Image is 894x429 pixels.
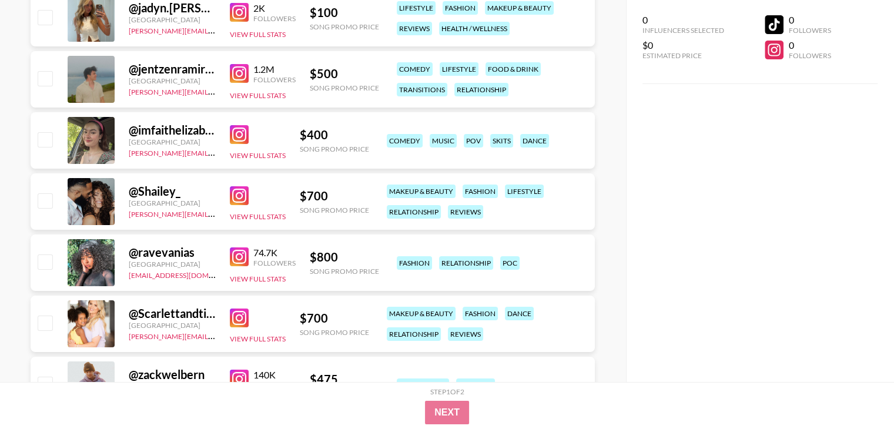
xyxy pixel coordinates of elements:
img: Instagram [230,3,249,22]
div: transitions [397,83,447,96]
div: 140K [253,369,296,381]
div: Followers [253,75,296,84]
div: @ zackwelbern [129,367,216,382]
div: lifestyle [456,378,495,392]
div: $ 500 [310,66,379,81]
div: pov [464,134,483,148]
a: [PERSON_NAME][EMAIL_ADDRESS][DOMAIN_NAME] [129,146,303,157]
div: 2K [253,2,296,14]
button: View Full Stats [230,151,286,160]
img: Instagram [230,186,249,205]
a: [EMAIL_ADDRESS][DOMAIN_NAME] [129,269,247,280]
div: [GEOGRAPHIC_DATA] [129,138,216,146]
div: music [430,134,457,148]
img: Instagram [230,64,249,83]
div: skits [490,134,513,148]
div: Followers [788,51,831,60]
div: Step 1 of 2 [430,387,464,396]
div: Influencers Selected [642,26,724,35]
img: Instagram [230,125,249,144]
div: @ imfaithelizabeth [129,123,216,138]
div: makeup & beauty [387,307,456,320]
div: reviews [397,22,432,35]
div: [GEOGRAPHIC_DATA] [129,76,216,85]
div: makeup & beauty [485,1,554,15]
div: reviews [448,327,483,341]
div: Followers [253,259,296,267]
div: Followers [253,381,296,390]
div: $ 700 [300,311,369,326]
div: relationship [387,327,441,341]
button: View Full Stats [230,212,286,221]
div: @ jadyn.[PERSON_NAME] [129,1,216,15]
button: View Full Stats [230,334,286,343]
div: Song Promo Price [310,267,379,276]
div: fashion [463,307,498,320]
div: comedy [397,62,433,76]
div: dance [505,307,534,320]
button: Next [425,401,469,424]
div: 0 [788,14,831,26]
div: interviewer [397,378,449,392]
div: comedy [387,134,423,148]
a: [PERSON_NAME][EMAIL_ADDRESS][DOMAIN_NAME] [129,85,303,96]
div: @ ravevanias [129,245,216,260]
img: Instagram [230,370,249,388]
div: Song Promo Price [300,328,369,337]
div: lifestyle [440,62,478,76]
div: @ jentzenramirez [129,62,216,76]
div: 0 [642,14,724,26]
div: lifestyle [505,185,544,198]
div: 1.2M [253,63,296,75]
a: [PERSON_NAME][EMAIL_ADDRESS][DOMAIN_NAME] [129,207,303,219]
div: 0 [788,39,831,51]
div: Followers [253,14,296,23]
div: Song Promo Price [300,206,369,214]
div: $ 400 [300,128,369,142]
div: $ 800 [310,250,379,264]
div: Followers [788,26,831,35]
div: lifestyle [397,1,436,15]
div: reviews [448,205,483,219]
div: makeup & beauty [387,185,456,198]
div: health / wellness [439,22,510,35]
div: fashion [397,256,432,270]
div: poc [500,256,520,270]
div: $ 700 [300,189,369,203]
div: [GEOGRAPHIC_DATA] [129,321,216,330]
button: View Full Stats [230,91,286,100]
div: fashion [463,185,498,198]
div: Song Promo Price [310,22,379,31]
div: 74.7K [253,247,296,259]
iframe: Drift Widget Chat Controller [835,370,880,415]
div: Song Promo Price [300,145,369,153]
div: relationship [439,256,493,270]
a: [PERSON_NAME][EMAIL_ADDRESS][DOMAIN_NAME] [129,330,303,341]
div: relationship [454,83,508,96]
div: dance [520,134,549,148]
button: View Full Stats [230,274,286,283]
div: $0 [642,39,724,51]
div: [GEOGRAPHIC_DATA] [129,15,216,24]
a: [PERSON_NAME][EMAIL_ADDRESS][PERSON_NAME][DOMAIN_NAME] [129,24,359,35]
div: Estimated Price [642,51,724,60]
div: [GEOGRAPHIC_DATA] [129,199,216,207]
div: $ 100 [310,5,379,20]
img: Instagram [230,309,249,327]
button: View Full Stats [230,30,286,39]
div: @ Scarlettandtiania [129,306,216,321]
div: Song Promo Price [310,83,379,92]
div: relationship [387,205,441,219]
div: $ 475 [310,372,379,387]
div: food & drink [485,62,541,76]
div: fashion [443,1,478,15]
img: Instagram [230,247,249,266]
div: @ Shailey_ [129,184,216,199]
div: [GEOGRAPHIC_DATA] [129,260,216,269]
